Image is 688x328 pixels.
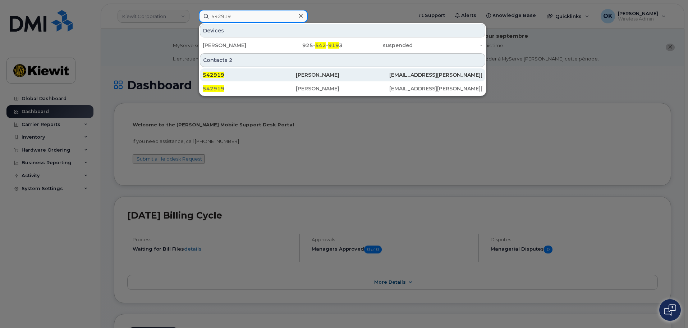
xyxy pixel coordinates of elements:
[413,42,483,49] div: -
[389,71,482,78] div: [EMAIL_ADDRESS][PERSON_NAME][PERSON_NAME][DOMAIN_NAME]
[664,304,676,316] img: Open chat
[296,85,389,92] div: [PERSON_NAME]
[200,82,485,95] a: 542919[PERSON_NAME][EMAIL_ADDRESS][PERSON_NAME][PERSON_NAME][DOMAIN_NAME]
[296,71,389,78] div: [PERSON_NAME]
[200,53,485,67] div: Contacts
[203,85,224,92] span: 542919
[328,42,339,49] span: 919
[200,39,485,52] a: [PERSON_NAME]925-542-9193suspended-
[389,85,482,92] div: [EMAIL_ADDRESS][PERSON_NAME][PERSON_NAME][DOMAIN_NAME]
[203,72,224,78] span: 542919
[203,42,273,49] div: [PERSON_NAME]
[229,57,233,64] span: 2
[200,24,485,37] div: Devices
[315,42,326,49] span: 542
[343,42,413,49] div: suspended
[273,42,343,49] div: 925- - 3
[200,68,485,81] a: 542919[PERSON_NAME][EMAIL_ADDRESS][PERSON_NAME][PERSON_NAME][DOMAIN_NAME]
